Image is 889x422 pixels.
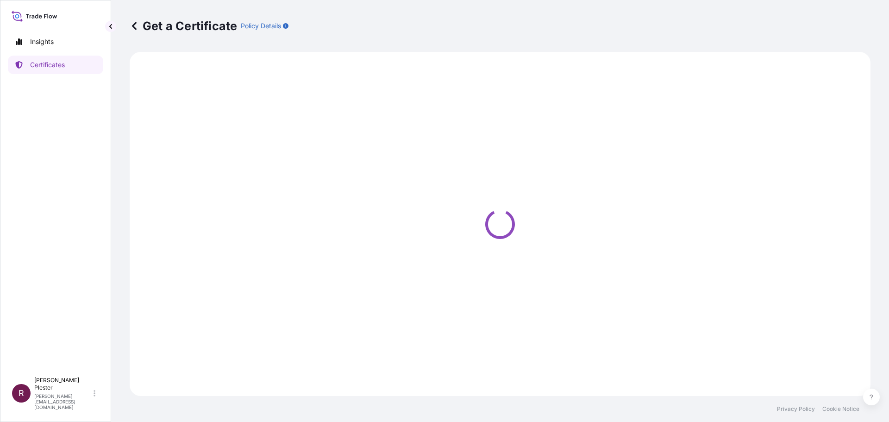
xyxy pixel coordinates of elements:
[130,19,237,33] p: Get a Certificate
[135,57,865,391] div: Loading
[30,60,65,69] p: Certificates
[19,389,24,398] span: R
[777,405,815,413] a: Privacy Policy
[30,37,54,46] p: Insights
[8,56,103,74] a: Certificates
[241,21,281,31] p: Policy Details
[34,377,92,391] p: [PERSON_NAME] Plester
[822,405,859,413] a: Cookie Notice
[8,32,103,51] a: Insights
[34,393,92,410] p: [PERSON_NAME][EMAIL_ADDRESS][DOMAIN_NAME]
